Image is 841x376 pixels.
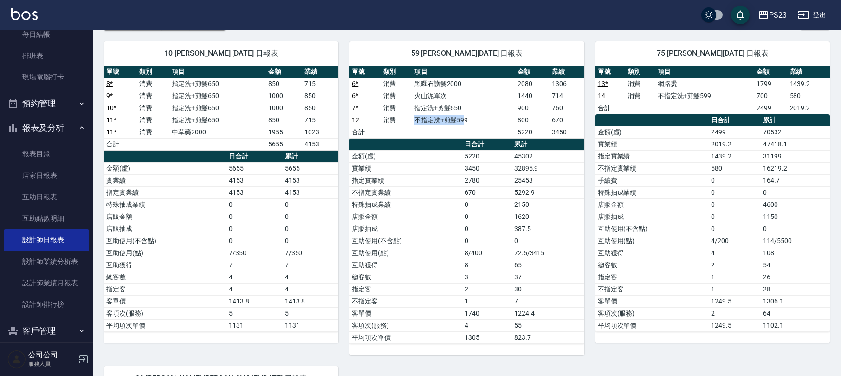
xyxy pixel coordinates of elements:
td: 金額(虛) [349,150,462,162]
td: 1620 [512,211,584,223]
td: 消費 [137,78,170,90]
td: 消費 [137,102,170,114]
th: 累計 [283,151,339,163]
td: 2499 [754,102,787,114]
table: a dense table [349,66,584,139]
td: 客單價 [349,307,462,319]
td: 47418.1 [761,138,830,150]
td: 客項次(服務) [349,319,462,331]
td: 7 [226,259,283,271]
td: 4153 [226,186,283,198]
td: 1440 [515,90,550,102]
td: 0 [761,186,830,198]
td: 850 [302,90,338,102]
td: 670 [462,186,512,198]
td: 互助獲得 [349,259,462,271]
td: 客單價 [595,295,709,307]
td: 715 [302,114,338,126]
td: 25453 [512,174,584,186]
td: 實業績 [595,138,709,150]
td: 714 [550,90,584,102]
td: 1 [709,271,761,283]
td: 消費 [137,126,170,138]
th: 業績 [302,66,338,78]
td: 0 [283,211,339,223]
td: 互助獲得 [595,247,709,259]
a: 報表目錄 [4,143,89,165]
td: 客單價 [104,295,226,307]
td: 互助使用(點) [104,247,226,259]
td: 580 [788,90,830,102]
td: 店販金額 [349,211,462,223]
td: 55 [512,319,584,331]
td: 2019.2 [709,138,761,150]
td: 0 [283,198,339,211]
td: 互助使用(點) [349,247,462,259]
td: 指定客 [104,283,226,295]
th: 金額 [266,66,302,78]
td: 平均項次單價 [595,319,709,331]
td: 指定客 [595,271,709,283]
td: 1413.8 [226,295,283,307]
td: 指定實業績 [349,174,462,186]
img: Person [7,350,26,369]
td: 店販抽成 [349,223,462,235]
td: 28 [761,283,830,295]
td: 850 [302,102,338,114]
td: 5655 [283,162,339,174]
td: 手續費 [595,174,709,186]
td: 4 [462,319,512,331]
td: 金額(虛) [104,162,226,174]
td: 黑曜石護髮2000 [412,78,516,90]
td: 0 [226,198,283,211]
a: 12 [352,116,359,124]
td: 店販金額 [595,198,709,211]
td: 指定實業績 [595,150,709,162]
table: a dense table [595,66,830,114]
span: 59 [PERSON_NAME][DATE] 日報表 [361,49,573,58]
td: 1131 [226,319,283,331]
th: 單號 [595,66,626,78]
td: 3450 [550,126,584,138]
td: 4/200 [709,235,761,247]
td: 不指定洗+剪髮599 [412,114,516,126]
th: 項目 [169,66,266,78]
a: 設計師業績分析表 [4,251,89,272]
button: save [731,6,750,24]
td: 0 [226,235,283,247]
td: 2 [709,307,761,319]
td: 平均項次單價 [349,331,462,343]
a: 現場電腦打卡 [4,66,89,88]
td: 0 [462,235,512,247]
td: 0 [709,186,761,198]
td: 指定洗+剪髮650 [412,102,516,114]
th: 業績 [550,66,584,78]
td: 2 [462,283,512,295]
td: 平均項次單價 [104,319,226,331]
td: 54 [761,259,830,271]
td: 消費 [625,90,655,102]
td: 指定洗+剪髮650 [169,102,266,114]
table: a dense table [595,114,830,332]
td: 72.5/3415 [512,247,584,259]
td: 7/350 [283,247,339,259]
td: 37 [512,271,584,283]
td: 合計 [349,126,381,138]
td: 7 [512,295,584,307]
div: PS23 [769,9,787,21]
td: 總客數 [104,271,226,283]
td: 指定洗+剪髮650 [169,114,266,126]
td: 1000 [266,90,302,102]
td: 1 [462,295,512,307]
td: 4153 [283,186,339,198]
td: 指定實業績 [104,186,226,198]
td: 1224.4 [512,307,584,319]
td: 4 [283,271,339,283]
th: 項目 [655,66,755,78]
td: 1000 [266,102,302,114]
td: 8/400 [462,247,512,259]
td: 1799 [754,78,787,90]
td: 客項次(服務) [595,307,709,319]
th: 類別 [381,66,412,78]
td: 0 [226,223,283,235]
